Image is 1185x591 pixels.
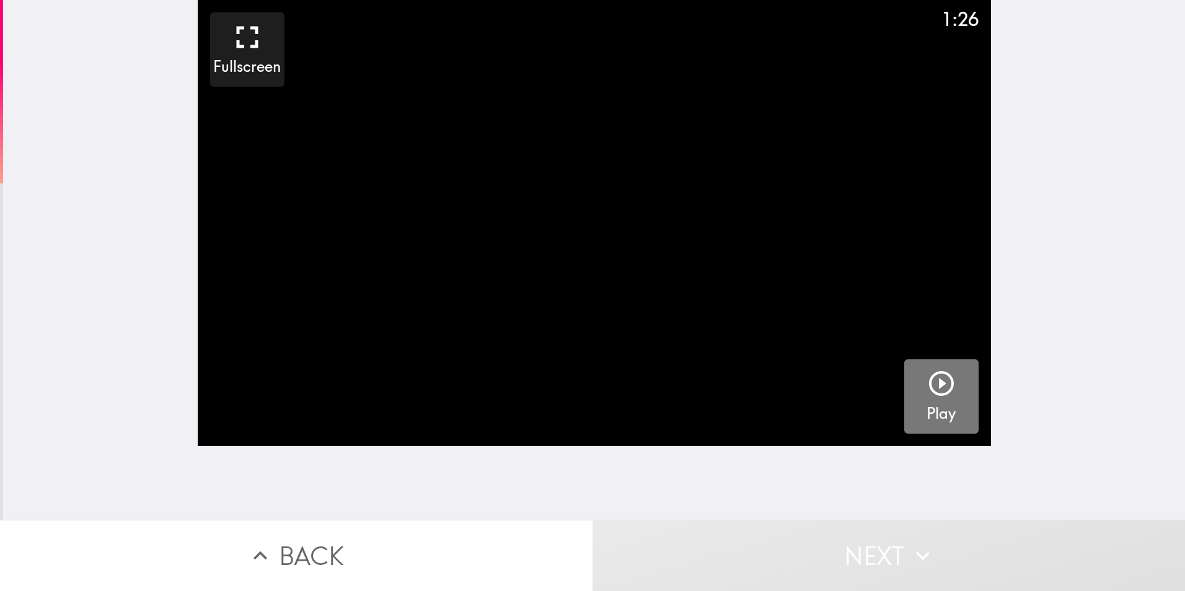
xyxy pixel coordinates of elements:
button: Next [592,520,1185,591]
div: 1:26 [941,6,979,32]
h5: Play [927,403,956,424]
button: Fullscreen [210,12,284,87]
h5: Fullscreen [213,56,281,77]
button: Play [904,359,979,434]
